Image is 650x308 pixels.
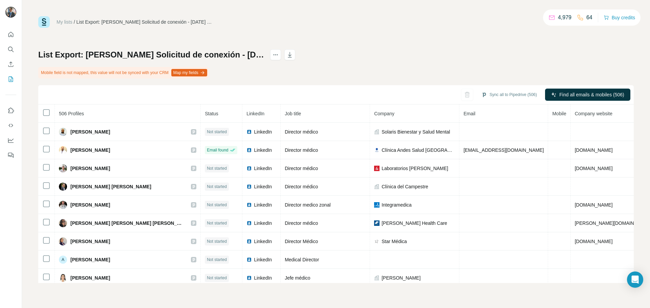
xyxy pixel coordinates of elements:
img: LinkedIn logo [246,147,252,153]
button: Buy credits [604,13,635,22]
img: LinkedIn logo [246,202,252,208]
img: Avatar [59,183,67,191]
span: [PERSON_NAME] [70,128,110,135]
span: Director médico [285,184,318,189]
button: Enrich CSV [5,58,16,70]
img: Avatar [5,7,16,18]
span: [PERSON_NAME] [PERSON_NAME] [70,183,151,190]
img: company-logo [374,166,380,171]
span: [DOMAIN_NAME] [575,166,613,171]
span: [PERSON_NAME] Health Care [382,220,447,227]
span: LinkedIn [254,165,272,172]
img: company-logo [374,147,380,153]
span: Director medico zonal [285,202,330,208]
span: Not started [207,238,227,244]
span: Integramedica [382,202,412,208]
img: LinkedIn logo [246,184,252,189]
img: company-logo [374,239,380,244]
span: LinkedIn [254,275,272,281]
span: Find all emails & mobiles (506) [559,91,624,98]
button: Search [5,43,16,55]
button: Dashboard [5,134,16,146]
span: Laboratorios [PERSON_NAME] [382,165,448,172]
div: Open Intercom Messenger [627,271,643,288]
span: LinkedIn [254,183,272,190]
span: Not started [207,220,227,226]
span: LinkedIn [254,202,272,208]
span: [DOMAIN_NAME] [575,239,613,244]
img: Surfe Logo [38,16,50,28]
span: Company [374,111,394,116]
span: [PERSON_NAME] [382,275,420,281]
button: Quick start [5,28,16,41]
span: Not started [207,257,227,263]
span: LinkedIn [254,147,272,153]
li: / [74,19,75,25]
span: [PERSON_NAME] [70,165,110,172]
span: [PERSON_NAME] [70,202,110,208]
button: Use Surfe API [5,119,16,132]
span: Not started [207,165,227,171]
img: Avatar [59,128,67,136]
span: Director médico [285,220,318,226]
img: Avatar [59,201,67,209]
button: My lists [5,73,16,85]
span: Director médico [285,166,318,171]
button: actions [270,49,281,60]
span: Status [205,111,218,116]
span: LinkedIn [254,128,272,135]
img: LinkedIn logo [246,129,252,135]
span: [PERSON_NAME] [70,147,110,153]
span: Not started [207,202,227,208]
span: Solaris Bienestar y Salud Mental [382,128,450,135]
button: Sync all to Pipedrive (506) [477,90,542,100]
img: LinkedIn logo [246,166,252,171]
span: Not started [207,184,227,190]
span: [DOMAIN_NAME] [575,147,613,153]
button: Feedback [5,149,16,161]
span: Mobile [552,111,566,116]
span: Clínica del Campestre [382,183,428,190]
h1: List Export: [PERSON_NAME] Solicitud de conexión - [DATE] 17:20 [38,49,264,60]
img: Avatar [59,164,67,172]
img: LinkedIn logo [246,275,252,281]
img: LinkedIn logo [246,257,252,262]
span: Email found [207,147,228,153]
span: 506 Profiles [59,111,84,116]
button: Use Surfe on LinkedIn [5,104,16,117]
span: Director médico [285,147,318,153]
span: Director médico [285,129,318,135]
div: Mobile field is not mapped, this value will not be synced with your CRM [38,67,209,78]
span: Company website [575,111,612,116]
span: Job title [285,111,301,116]
img: Avatar [59,146,67,154]
span: Jefe médico [285,275,310,281]
span: [EMAIL_ADDRESS][DOMAIN_NAME] [463,147,544,153]
span: Director Médico [285,239,318,244]
span: Email [463,111,475,116]
span: LinkedIn [254,220,272,227]
span: LinkedIn [246,111,264,116]
span: Clínica Andes Salud [GEOGRAPHIC_DATA] [382,147,455,153]
a: My lists [57,19,72,25]
button: Find all emails & mobiles (506) [545,89,630,101]
img: company-logo [374,220,380,226]
span: LinkedIn [254,238,272,245]
p: 64 [586,14,592,22]
p: 4,979 [558,14,571,22]
span: Star Médica [382,238,407,245]
div: List Export: [PERSON_NAME] Solicitud de conexión - [DATE] 17:20 [77,19,212,25]
button: Map my fields [171,69,207,76]
span: Not started [207,275,227,281]
span: LinkedIn [254,256,272,263]
span: Medical Director [285,257,319,262]
span: Not started [207,129,227,135]
img: LinkedIn logo [246,220,252,226]
img: company-logo [374,202,380,208]
span: [DOMAIN_NAME] [575,202,613,208]
img: LinkedIn logo [246,239,252,244]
